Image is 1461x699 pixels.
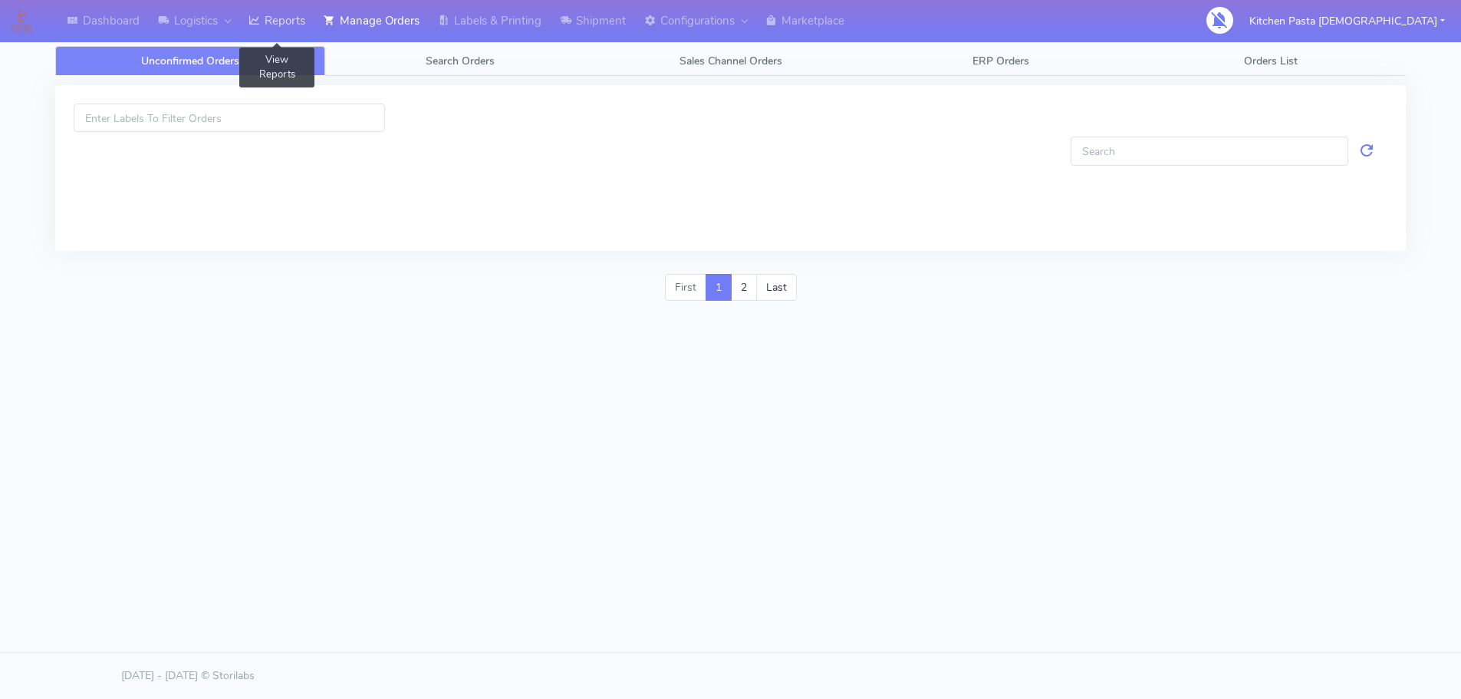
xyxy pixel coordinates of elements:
input: Search [1071,137,1348,165]
span: Unconfirmed Orders [141,54,239,68]
span: Search Orders [426,54,495,68]
span: ERP Orders [972,54,1029,68]
a: 1 [706,274,732,302]
a: Last [756,274,797,302]
a: 2 [731,274,757,302]
input: Enter Labels To Filter Orders [74,104,385,132]
span: Orders List [1244,54,1298,68]
ul: Tabs [55,46,1406,76]
span: Sales Channel Orders [679,54,782,68]
button: Kitchen Pasta [DEMOGRAPHIC_DATA] [1238,5,1456,37]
